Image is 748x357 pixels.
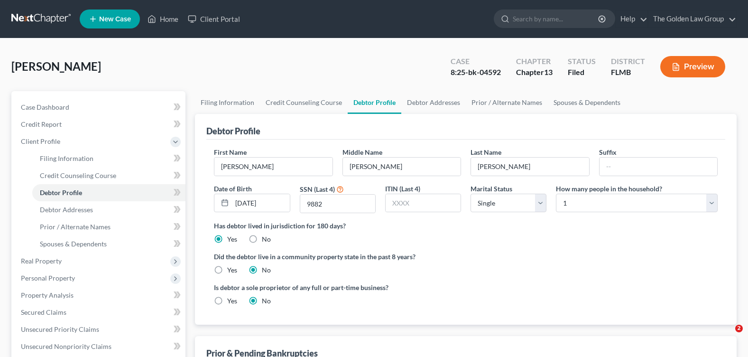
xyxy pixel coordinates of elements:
[13,338,185,355] a: Unsecured Nonpriority Claims
[32,235,185,253] a: Spouses & Dependents
[386,194,461,212] input: XXXX
[342,147,382,157] label: Middle Name
[648,10,736,28] a: The Golden Law Group
[735,325,743,332] span: 2
[548,91,626,114] a: Spouses & Dependents
[451,56,501,67] div: Case
[262,296,271,306] label: No
[300,184,335,194] label: SSN (Last 4)
[599,147,617,157] label: Suffix
[32,184,185,201] a: Debtor Profile
[206,125,260,137] div: Debtor Profile
[600,158,717,176] input: --
[214,221,718,231] label: Has debtor lived in jurisdiction for 180 days?
[616,10,647,28] a: Help
[660,56,725,77] button: Preview
[348,91,401,114] a: Debtor Profile
[11,59,101,73] span: [PERSON_NAME]
[21,342,111,350] span: Unsecured Nonpriority Claims
[260,91,348,114] a: Credit Counseling Course
[568,67,596,78] div: Filed
[40,223,111,231] span: Prior / Alternate Names
[471,184,512,194] label: Marital Status
[183,10,245,28] a: Client Portal
[232,194,289,212] input: MM/DD/YYYY
[466,91,548,114] a: Prior / Alternate Names
[32,150,185,167] a: Filing Information
[195,91,260,114] a: Filing Information
[716,325,739,348] iframe: Intercom live chat
[13,99,185,116] a: Case Dashboard
[568,56,596,67] div: Status
[21,103,69,111] span: Case Dashboard
[343,158,461,176] input: M.I
[471,158,589,176] input: --
[544,67,553,76] span: 13
[40,188,82,197] span: Debtor Profile
[214,147,247,157] label: First Name
[401,91,466,114] a: Debtor Addresses
[40,171,116,179] span: Credit Counseling Course
[32,218,185,235] a: Prior / Alternate Names
[262,265,271,275] label: No
[513,10,600,28] input: Search by name...
[21,291,74,299] span: Property Analysis
[21,274,75,282] span: Personal Property
[516,67,553,78] div: Chapter
[40,206,93,214] span: Debtor Addresses
[214,184,252,194] label: Date of Birth
[227,265,237,275] label: Yes
[451,67,501,78] div: 8:25-bk-04592
[21,308,66,316] span: Secured Claims
[385,184,420,194] label: ITIN (Last 4)
[21,120,62,128] span: Credit Report
[227,296,237,306] label: Yes
[143,10,183,28] a: Home
[99,16,131,23] span: New Case
[262,235,271,244] label: No
[13,287,185,304] a: Property Analysis
[300,195,375,213] input: XXXX
[21,137,60,145] span: Client Profile
[611,67,645,78] div: FLMB
[516,56,553,67] div: Chapter
[556,184,662,194] label: How many people in the household?
[214,158,332,176] input: --
[214,252,718,262] label: Did the debtor live in a community property state in the past 8 years?
[227,235,237,244] label: Yes
[13,304,185,321] a: Secured Claims
[21,257,62,265] span: Real Property
[40,154,93,162] span: Filing Information
[32,167,185,184] a: Credit Counseling Course
[471,147,501,157] label: Last Name
[32,201,185,218] a: Debtor Addresses
[13,321,185,338] a: Unsecured Priority Claims
[214,282,461,292] label: Is debtor a sole proprietor of any full or part-time business?
[40,240,107,248] span: Spouses & Dependents
[13,116,185,133] a: Credit Report
[611,56,645,67] div: District
[21,325,99,333] span: Unsecured Priority Claims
